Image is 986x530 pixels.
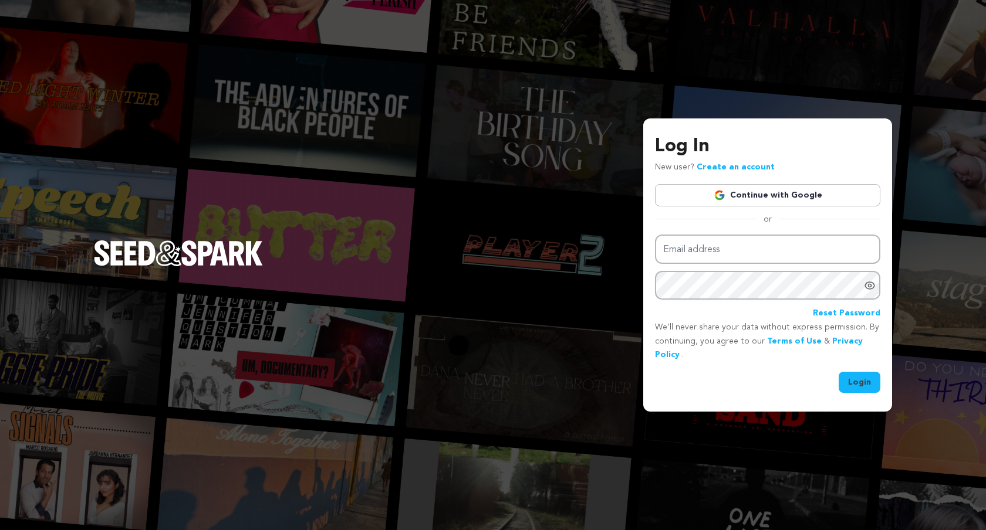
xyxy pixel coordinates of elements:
[94,240,263,266] img: Seed&Spark Logo
[767,337,822,345] a: Terms of Use
[655,184,880,206] a: Continue with Google
[813,307,880,321] a: Reset Password
[714,189,725,201] img: Google logo
[655,132,880,161] h3: Log In
[757,213,779,225] span: or
[655,161,775,175] p: New user?
[94,240,263,290] a: Seed&Spark Homepage
[655,321,880,362] p: We’ll never share your data without express permission. By continuing, you agree to our & .
[839,372,880,393] button: Login
[655,235,880,264] input: Email address
[697,163,775,171] a: Create an account
[864,280,876,291] a: Show password as plain text. Warning: this will display your password on the screen.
